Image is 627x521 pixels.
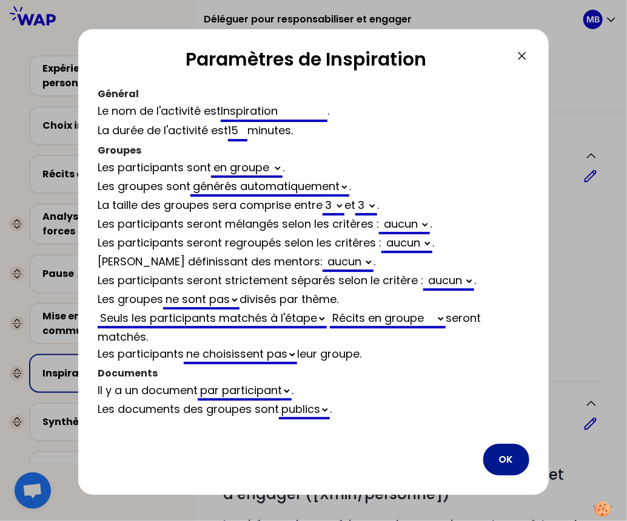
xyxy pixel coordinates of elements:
[98,310,529,346] div: seront matchés .
[98,103,529,122] div: Le nom de l'activité est .
[483,444,529,475] button: OK
[98,366,158,380] span: Documents
[98,159,529,178] div: Les participants sont .
[98,122,529,141] div: La durée de l'activité est minutes .
[98,291,529,310] div: Les groupes divisés par thème .
[98,234,529,253] div: Les participants seront regroupés selon les critères : .
[98,382,529,401] div: Il y a un document .
[98,197,529,216] div: La taille des groupes sera comprise entre et .
[98,346,529,364] div: Les participants leur groupe .
[98,272,529,291] div: Les participants seront strictement séparés selon le critère : .
[98,49,515,75] h2: Paramètres de Inspiration
[228,122,247,141] input: infinie
[98,253,529,272] div: [PERSON_NAME] définissant des mentors: .
[98,401,529,420] div: Les documents des groupes sont .
[98,216,529,234] div: Les participants seront mélangés selon les critères : .
[98,87,139,101] span: Général
[98,178,529,197] div: Les groupes sont .
[98,143,141,157] span: Groupes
